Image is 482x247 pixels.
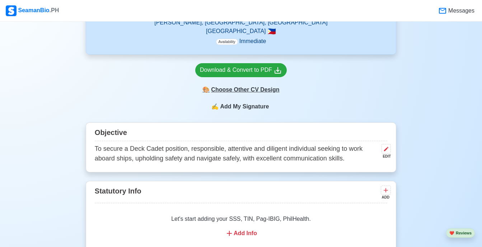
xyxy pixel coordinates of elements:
[219,102,270,111] span: Add My Signature
[50,7,59,13] span: .PH
[6,5,59,16] div: SeamanBio
[202,85,210,94] span: paint
[379,154,391,159] div: EDIT
[195,63,287,77] a: Download & Convert to PDF
[195,83,287,97] div: Choose Other CV Design
[447,6,474,15] span: Messages
[95,18,387,27] p: [PERSON_NAME], [GEOGRAPHIC_DATA], [GEOGRAPHIC_DATA]
[446,228,475,238] button: heartReviews
[267,28,276,35] span: 🇵🇭
[381,195,389,200] div: ADD
[95,126,387,141] div: Objective
[449,231,454,235] span: heart
[6,5,17,16] img: Logo
[103,215,379,223] p: Let's start adding your SSS, TIN, Pag-IBIG, PhilHealth.
[216,39,238,45] span: Availability
[95,27,387,36] p: [GEOGRAPHIC_DATA]
[216,37,266,46] p: Immediate
[211,102,219,111] span: sign
[200,66,282,75] div: Download & Convert to PDF
[103,229,379,238] div: Add Info
[95,144,379,163] p: To secure a Deck Cadet position, responsible, attentive and diligent individual seeking to work a...
[95,184,387,203] div: Statutory Info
